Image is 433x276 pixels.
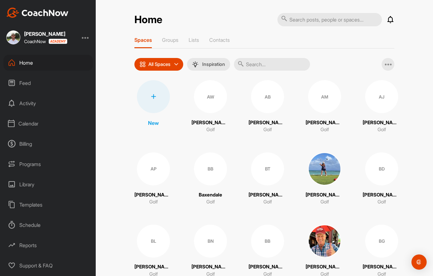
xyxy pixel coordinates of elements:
[263,198,272,206] p: Golf
[192,61,198,67] img: menuIcon
[306,152,344,206] a: [PERSON_NAME]Golf
[378,126,386,133] p: Golf
[306,119,344,126] p: [PERSON_NAME]
[3,75,93,91] div: Feed
[194,225,227,258] div: BN
[3,197,93,213] div: Templates
[249,263,287,271] p: [PERSON_NAME]
[251,152,284,185] div: BT
[148,119,159,127] p: New
[3,95,93,111] div: Activity
[162,37,178,43] p: Groups
[3,258,93,273] div: Support & FAQ
[263,126,272,133] p: Golf
[249,119,287,126] p: [PERSON_NAME]
[363,80,401,133] a: AJ[PERSON_NAME]Golf
[3,177,93,192] div: Library
[148,62,171,67] p: All Spaces
[139,61,146,67] img: icon
[306,263,344,271] p: [PERSON_NAME]
[191,263,229,271] p: [PERSON_NAME]
[277,13,382,26] input: Search posts, people or spaces...
[249,80,287,133] a: AB[PERSON_NAME]Golf
[191,152,229,206] a: BBBaxendaleGolf
[308,80,341,113] div: AM
[194,80,227,113] div: AW
[3,116,93,132] div: Calendar
[3,237,93,253] div: Reports
[249,191,287,199] p: [PERSON_NAME]
[134,191,172,199] p: [PERSON_NAME]
[308,225,341,258] img: square_ace90b1676ffc618651e879eaf921b5e.jpg
[320,126,329,133] p: Golf
[411,254,427,270] div: Open Intercom Messenger
[137,225,170,258] div: BL
[249,152,287,206] a: BT[PERSON_NAME]Golf
[199,191,222,199] p: Baxendale
[363,152,401,206] a: BD[PERSON_NAME]Golf
[209,37,230,43] p: Contacts
[149,198,158,206] p: Golf
[378,198,386,206] p: Golf
[191,80,229,133] a: AW[PERSON_NAME]Golf
[134,14,162,26] h2: Home
[206,198,215,206] p: Golf
[363,263,401,271] p: [PERSON_NAME]
[308,152,341,185] img: square_3683d1d92d1e8534d84fbb229658a4b9.jpg
[134,152,172,206] a: AP[PERSON_NAME]Golf
[191,119,229,126] p: [PERSON_NAME]
[24,31,67,36] div: [PERSON_NAME]
[3,156,93,172] div: Programs
[3,217,93,233] div: Schedule
[202,62,225,67] p: Inspiration
[134,263,172,271] p: [PERSON_NAME]
[189,37,199,43] p: Lists
[48,39,67,44] img: CoachNow acadmey
[365,225,398,258] div: BG
[363,191,401,199] p: [PERSON_NAME]
[365,80,398,113] div: AJ
[251,225,284,258] div: BB
[6,8,68,18] img: CoachNow
[3,55,93,71] div: Home
[134,37,152,43] p: Spaces
[306,191,344,199] p: [PERSON_NAME]
[6,30,20,44] img: square_5982f9cf0095e9dd271e6d30cf84447a.jpg
[206,126,215,133] p: Golf
[194,152,227,185] div: BB
[3,136,93,152] div: Billing
[365,152,398,185] div: BD
[320,198,329,206] p: Golf
[24,39,67,44] div: CoachNow
[137,152,170,185] div: AP
[363,119,401,126] p: [PERSON_NAME]
[251,80,284,113] div: AB
[234,58,310,71] input: Search...
[306,80,344,133] a: AM[PERSON_NAME]Golf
